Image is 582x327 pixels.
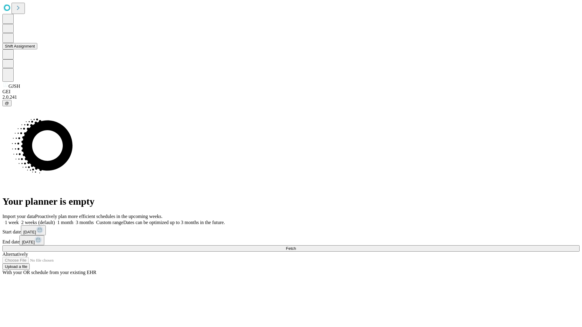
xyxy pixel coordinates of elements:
[2,225,580,235] div: Start date
[2,94,580,100] div: 2.0.241
[2,252,28,257] span: Alternatively
[2,43,37,49] button: Shift Assignment
[57,220,73,225] span: 1 month
[2,100,12,106] button: @
[2,245,580,252] button: Fetch
[2,89,580,94] div: GEI
[2,235,580,245] div: End date
[5,220,19,225] span: 1 week
[19,235,44,245] button: [DATE]
[96,220,123,225] span: Custom range
[2,214,35,219] span: Import your data
[22,240,35,244] span: [DATE]
[5,101,9,105] span: @
[8,84,20,89] span: GJSH
[23,230,36,234] span: [DATE]
[286,246,296,251] span: Fetch
[76,220,94,225] span: 3 months
[123,220,225,225] span: Dates can be optimized up to 3 months in the future.
[35,214,162,219] span: Proactively plan more efficient schedules in the upcoming weeks.
[2,270,96,275] span: With your OR schedule from your existing EHR
[2,263,30,270] button: Upload a file
[21,225,46,235] button: [DATE]
[2,196,580,207] h1: Your planner is empty
[21,220,55,225] span: 2 weeks (default)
